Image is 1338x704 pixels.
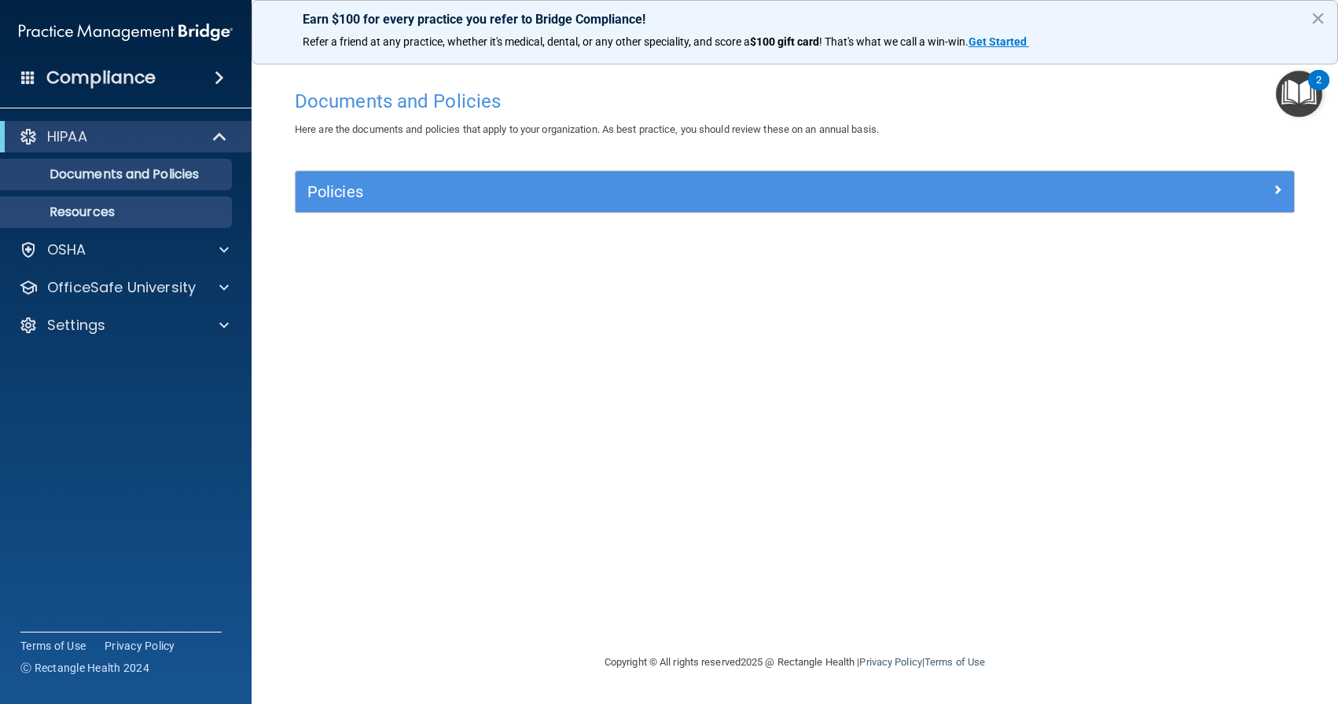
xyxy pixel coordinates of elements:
p: HIPAA [47,127,87,146]
p: Earn $100 for every practice you refer to Bridge Compliance! [303,12,1287,27]
a: Get Started [969,35,1029,48]
a: HIPAA [19,127,228,146]
p: OfficeSafe University [47,278,196,297]
a: Privacy Policy [105,638,175,654]
p: Resources [10,204,225,220]
button: Close [1310,5,1325,31]
p: OSHA [47,240,86,259]
a: Policies [307,179,1282,204]
a: Privacy Policy [859,656,921,668]
strong: Get Started [969,35,1027,48]
div: Copyright © All rights reserved 2025 @ Rectangle Health | | [508,637,1082,687]
button: Open Resource Center, 2 new notifications [1276,71,1322,117]
span: Here are the documents and policies that apply to your organization. As best practice, you should... [295,123,879,135]
span: Refer a friend at any practice, whether it's medical, dental, or any other speciality, and score a [303,35,750,48]
a: OSHA [19,240,229,259]
iframe: Drift Widget Chat Controller [1066,592,1319,655]
img: PMB logo [19,16,233,48]
p: Documents and Policies [10,167,225,182]
a: Settings [19,316,229,335]
h4: Compliance [46,67,156,89]
h4: Documents and Policies [295,91,1295,112]
span: ! That's what we call a win-win. [819,35,969,48]
strong: $100 gift card [750,35,819,48]
a: Terms of Use [20,638,86,654]
p: Settings [47,316,105,335]
span: Ⓒ Rectangle Health 2024 [20,660,149,676]
a: OfficeSafe University [19,278,229,297]
div: 2 [1316,80,1321,101]
h5: Policies [307,183,1033,200]
a: Terms of Use [924,656,985,668]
